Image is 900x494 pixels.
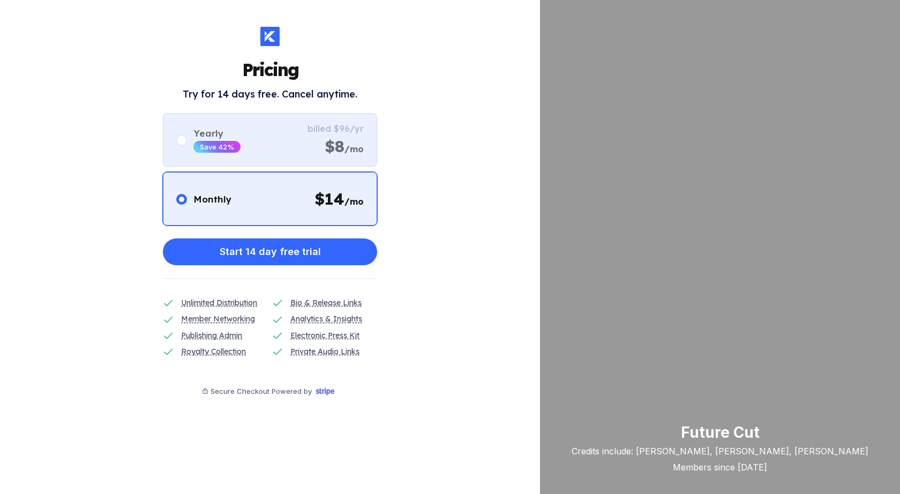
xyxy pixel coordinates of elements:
[163,238,377,265] button: Start 14 day free trial
[290,330,359,341] div: Electronic Press Kit
[290,297,362,309] div: Bio & Release Links
[344,144,364,154] span: /mo
[220,241,321,263] div: Start 14 day free trial
[307,123,364,134] div: billed $96/yr
[290,346,359,357] div: Private Audio Links
[211,387,312,395] div: Secure Checkout Powered by
[572,423,868,441] div: Future Cut
[200,143,234,151] div: Save 42%
[242,59,298,80] h1: Pricing
[325,136,364,156] div: $8
[181,297,257,309] div: Unlimited Distribution
[193,128,241,139] div: Yearly
[181,313,255,325] div: Member Networking
[572,462,868,473] div: Members since [DATE]
[314,189,364,209] div: $ 14
[290,313,362,325] div: Analytics & Insights
[181,346,246,357] div: Royalty Collection
[572,446,868,456] div: Credits include: [PERSON_NAME], [PERSON_NAME], [PERSON_NAME]
[183,88,357,100] h2: Try for 14 days free. Cancel anytime.
[193,193,231,205] div: Monthly
[181,330,242,341] div: Publishing Admin
[344,196,364,207] span: /mo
